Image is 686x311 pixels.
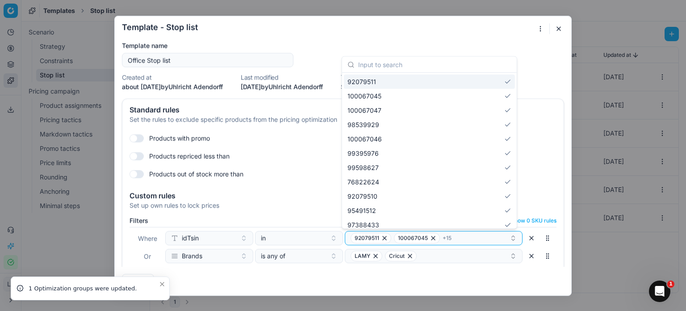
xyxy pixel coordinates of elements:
[347,221,379,230] span: 97388433
[342,73,517,229] div: Suggestions
[341,74,381,81] dt: Template type
[261,234,266,243] span: in
[149,170,243,179] label: Products out of stock more than
[398,234,428,242] span: 100067045
[355,234,379,242] span: 92079511
[122,74,223,81] dt: Created at
[347,120,379,129] span: 98539929
[122,23,198,31] h2: Template - Stop list
[130,106,556,113] div: Standard rules
[130,115,556,124] div: Set the rules to exclude specific products from the pricing optimization
[347,178,379,187] span: 76822624
[345,231,523,245] button: 92079511100067045+15
[149,152,230,161] label: Products repriced less than
[347,92,381,101] span: 100067045
[443,234,452,242] span: + 15
[144,252,151,260] span: Or
[389,252,405,260] span: Cricut
[122,83,223,90] span: about [DATE] by Uhlricht Adendorff
[347,149,379,158] span: 99395976
[149,134,210,143] label: Products with promo
[130,217,148,224] label: Filters
[347,77,376,86] span: 92079511
[130,192,556,199] div: Custom rules
[347,206,376,215] span: 95491512
[347,135,382,144] span: 100067046
[358,55,511,73] input: Input to search
[355,252,370,260] span: LAMY
[347,192,377,201] span: 92079510
[138,234,157,242] span: Where
[122,273,154,288] button: Cancel
[667,281,674,288] span: 1
[345,249,523,263] button: LAMYCricut
[347,106,381,115] span: 100067047
[241,83,323,90] span: [DATE] by Uhlricht Adendorff
[649,281,670,302] iframe: Intercom live chat
[182,234,199,243] span: idTsin
[182,251,202,260] span: Brands
[130,201,556,210] div: Set up own rules to lock prices
[502,217,556,224] button: Show 0 SKU rules
[341,83,366,90] span: Stop list
[347,163,379,172] span: 99598627
[261,251,285,260] span: is any of
[241,74,323,81] dt: Last modified
[122,41,293,50] label: Template name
